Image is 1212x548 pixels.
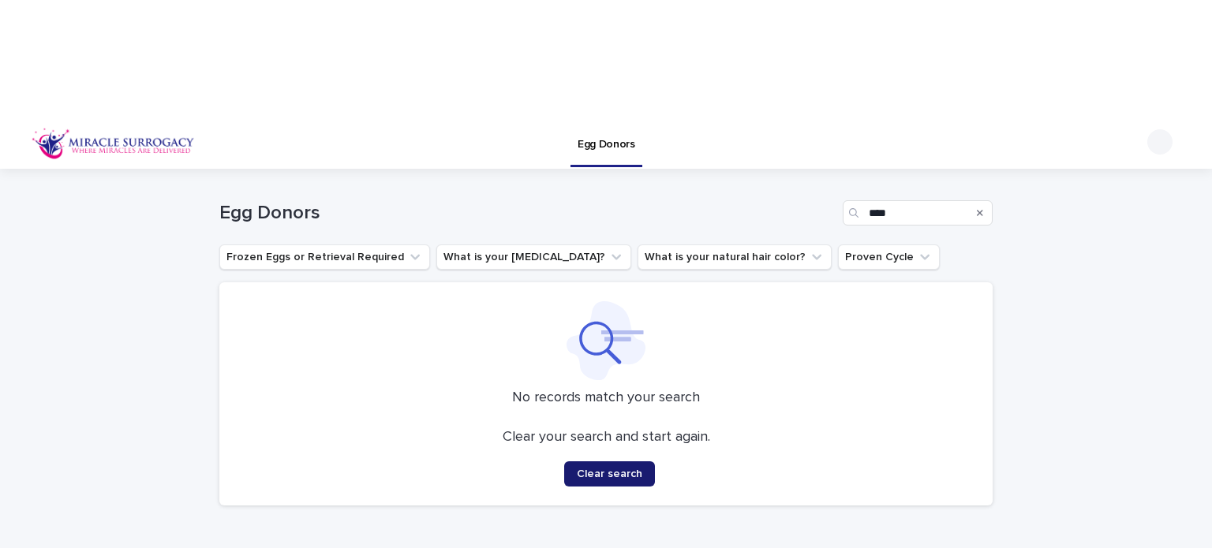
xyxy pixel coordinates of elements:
button: Clear search [564,461,655,486]
a: Egg Donors [570,118,642,165]
img: OiFFDOGZQuirLhrlO1ag [32,128,195,159]
span: Clear search [577,468,642,479]
button: Proven Cycle [838,244,940,270]
p: No records match your search [238,390,974,407]
p: Clear your search and start again. [503,429,710,446]
h1: Egg Donors [219,202,836,225]
input: Search [843,200,993,226]
button: Frozen Eggs or Retrieval Required [219,244,430,270]
button: What is your natural hair color? [638,244,832,270]
button: What is your eye color? [436,244,631,270]
p: Egg Donors [578,118,635,151]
